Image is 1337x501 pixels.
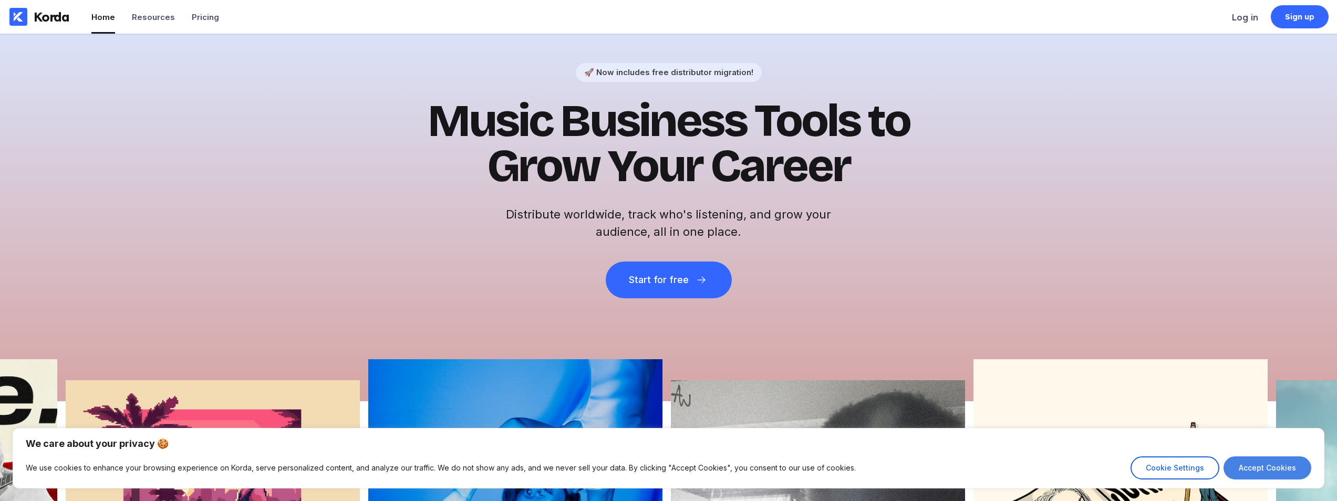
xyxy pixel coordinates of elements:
[1232,12,1258,23] div: Log in
[411,99,926,189] h1: Music Business Tools to Grow Your Career
[606,262,732,298] button: Start for free
[1271,5,1329,28] a: Sign up
[1224,456,1311,479] button: Accept Cookies
[584,67,753,77] div: 🚀 Now includes free distributor migration!
[1131,456,1219,479] button: Cookie Settings
[501,206,837,241] h2: Distribute worldwide, track who's listening, and grow your audience, all in one place.
[629,275,689,285] div: Start for free
[192,12,219,22] div: Pricing
[91,12,115,22] div: Home
[34,9,69,25] div: Korda
[1285,12,1315,22] div: Sign up
[26,462,856,474] p: We use cookies to enhance your browsing experience on Korda, serve personalized content, and anal...
[132,12,175,22] div: Resources
[26,437,1311,450] p: We care about your privacy 🍪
